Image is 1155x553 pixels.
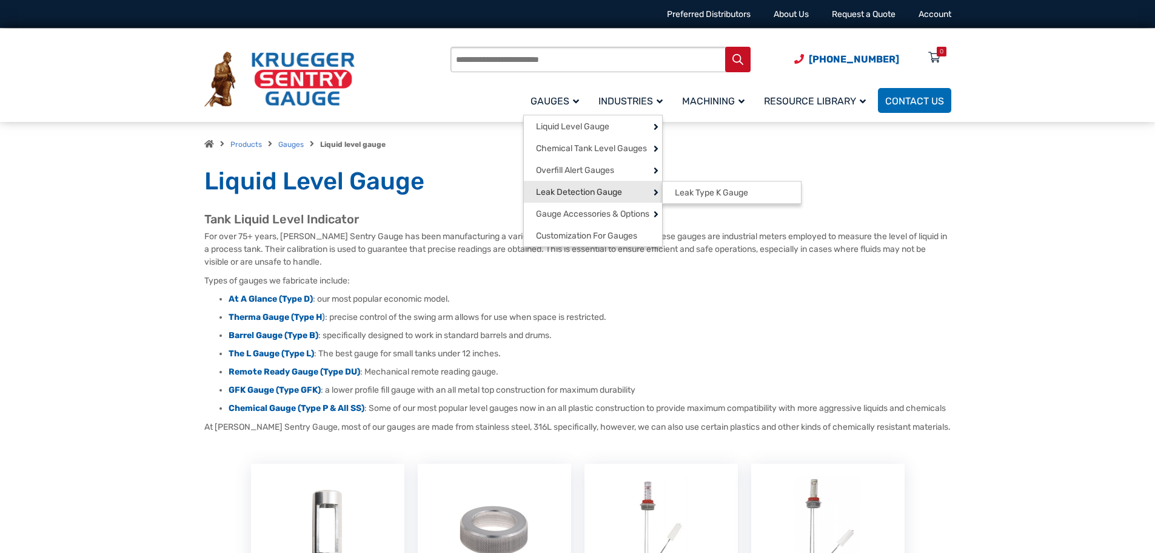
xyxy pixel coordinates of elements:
span: Gauge Accessories & Options [536,209,649,220]
h2: Tank Liquid Level Indicator [204,212,951,227]
span: Leak Type K Gauge [675,188,748,198]
a: Phone Number (920) 434-8860 [794,52,899,67]
li: : a lower profile fill gauge with an all metal top construction for maximum durability [229,384,951,396]
a: Overfill Alert Gauges [524,159,662,181]
h1: Liquid Level Gauge [204,166,951,197]
a: Barrel Gauge (Type B) [229,330,318,341]
span: Resource Library [764,95,866,107]
span: Industries [598,95,663,107]
div: 0 [940,47,943,56]
a: Machining [675,86,757,115]
span: [PHONE_NUMBER] [809,53,899,65]
a: Request a Quote [832,9,896,19]
li: : Some of our most popular level gauges now in an all plastic construction to provide maximum com... [229,402,951,415]
a: Products [230,140,262,149]
a: Gauges [278,140,304,149]
a: Therma Gauge (Type H) [229,312,325,322]
a: Gauge Accessories & Options [524,203,662,225]
strong: Liquid level gauge [320,140,386,149]
li: : specifically designed to work in standard barrels and drums. [229,330,951,342]
strong: Therma Gauge (Type H [229,312,322,322]
a: Customization For Gauges [524,225,662,246]
li: : Mechanical remote reading gauge. [229,366,951,378]
a: Account [919,9,951,19]
a: About Us [774,9,809,19]
a: The L Gauge (Type L) [229,348,314,359]
a: Remote Ready Gauge (Type DU) [229,367,360,377]
span: Chemical Tank Level Gauges [536,143,647,154]
p: Types of gauges we fabricate include: [204,274,951,287]
span: Machining [682,95,745,107]
li: : our most popular economic model. [229,293,951,305]
span: Overfill Alert Gauges [536,165,614,176]
a: Preferred Distributors [667,9,751,19]
span: Customization For Gauges [536,231,637,242]
a: Resource Library [757,86,878,115]
a: Leak Detection Gauge [524,181,662,203]
a: Gauges [523,86,591,115]
a: Chemical Gauge (Type P & All SS) [229,403,364,413]
span: Gauges [531,95,579,107]
a: Liquid Level Gauge [524,115,662,137]
a: GFK Gauge (Type GFK) [229,385,321,395]
p: At [PERSON_NAME] Sentry Gauge, most of our gauges are made from stainless steel, 316L specificall... [204,421,951,433]
a: Leak Type K Gauge [663,182,801,203]
li: : The best gauge for small tanks under 12 inches. [229,348,951,360]
img: Krueger Sentry Gauge [204,52,355,107]
a: Industries [591,86,675,115]
a: Chemical Tank Level Gauges [524,137,662,159]
p: For over 75+ years, [PERSON_NAME] Sentry Gauge has been manufacturing a variety of reliable liqui... [204,230,951,268]
span: Liquid Level Gauge [536,121,609,132]
li: : precise control of the swing arm allows for use when space is restricted. [229,311,951,324]
a: Contact Us [878,88,951,113]
span: Leak Detection Gauge [536,187,622,198]
span: Contact Us [885,95,944,107]
a: At A Glance (Type D) [229,294,313,304]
